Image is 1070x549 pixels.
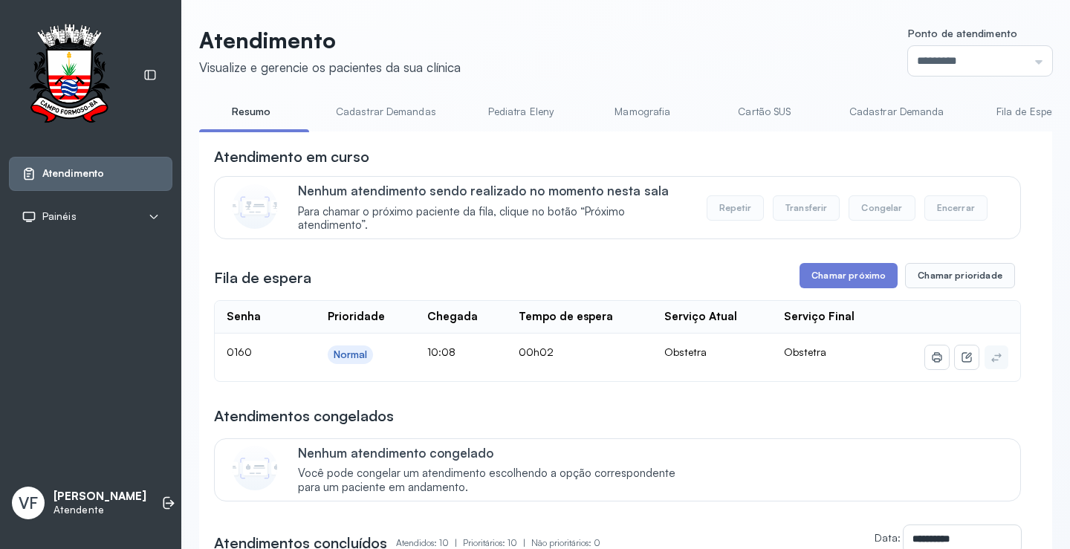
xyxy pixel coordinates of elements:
button: Congelar [849,195,915,221]
span: Você pode congelar um atendimento escolhendo a opção correspondente para um paciente em andamento. [298,467,691,495]
span: Painéis [42,210,77,223]
label: Data: [875,531,901,544]
button: Transferir [773,195,840,221]
div: Obstetra [664,345,759,359]
div: Tempo de espera [519,310,613,324]
h3: Fila de espera [214,267,311,288]
div: Chegada [427,310,478,324]
a: Cadastrar Demanda [834,100,959,124]
p: Nenhum atendimento congelado [298,445,691,461]
div: Serviço Atual [664,310,737,324]
div: Senha [227,310,261,324]
span: 0160 [227,345,252,358]
div: Visualize e gerencie os pacientes da sua clínica [199,59,461,75]
span: | [455,537,457,548]
p: Atendimento [199,27,461,53]
button: Chamar prioridade [905,263,1015,288]
span: Atendimento [42,167,104,180]
span: | [523,537,525,548]
span: 00h02 [519,345,554,358]
img: Imagem de CalloutCard [233,184,277,229]
p: Nenhum atendimento sendo realizado no momento nesta sala [298,183,691,198]
a: Pediatra Eleny [469,100,573,124]
a: Cadastrar Demandas [321,100,451,124]
button: Encerrar [924,195,988,221]
p: Atendente [53,504,146,516]
div: Prioridade [328,310,385,324]
div: Serviço Final [784,310,855,324]
span: Obstetra [784,345,826,358]
span: 10:08 [427,345,455,358]
a: Cartão SUS [713,100,817,124]
p: [PERSON_NAME] [53,490,146,504]
span: Para chamar o próximo paciente da fila, clique no botão “Próximo atendimento”. [298,205,691,233]
a: Mamografia [591,100,695,124]
img: Logotipo do estabelecimento [16,24,123,127]
button: Chamar próximo [800,263,898,288]
h3: Atendimentos congelados [214,406,394,426]
div: Normal [334,348,368,361]
h3: Atendimento em curso [214,146,369,167]
span: Ponto de atendimento [908,27,1017,39]
button: Repetir [707,195,764,221]
a: Resumo [199,100,303,124]
img: Imagem de CalloutCard [233,446,277,490]
a: Atendimento [22,166,160,181]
